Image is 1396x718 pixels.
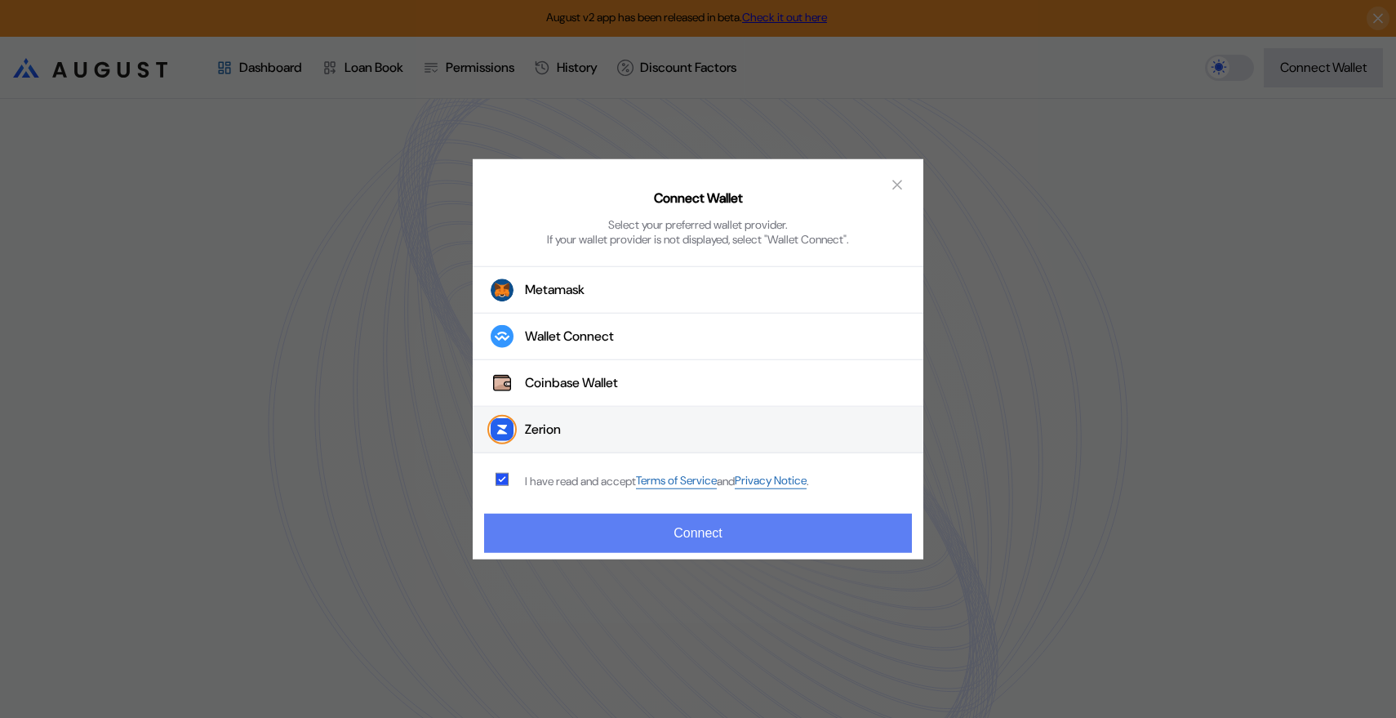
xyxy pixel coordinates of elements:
[473,407,923,453] button: ZerionZerion
[491,372,513,395] img: Coinbase Wallet
[473,360,923,407] button: Coinbase WalletCoinbase Wallet
[608,217,788,232] div: Select your preferred wallet provider.
[525,375,618,392] div: Coinbase Wallet
[491,418,513,441] img: Zerion
[525,328,614,346] div: Wallet Connect
[484,514,912,553] button: Connect
[525,421,561,439] div: Zerion
[525,282,585,299] div: Metamask
[654,190,743,207] h2: Connect Wallet
[473,266,923,314] button: Metamask
[735,473,807,488] a: Privacy Notice
[525,473,809,488] div: I have read and accept .
[473,314,923,360] button: Wallet Connect
[547,232,849,247] div: If your wallet provider is not displayed, select "Wallet Connect".
[636,473,717,488] a: Terms of Service
[717,474,735,488] span: and
[884,172,910,198] button: close modal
